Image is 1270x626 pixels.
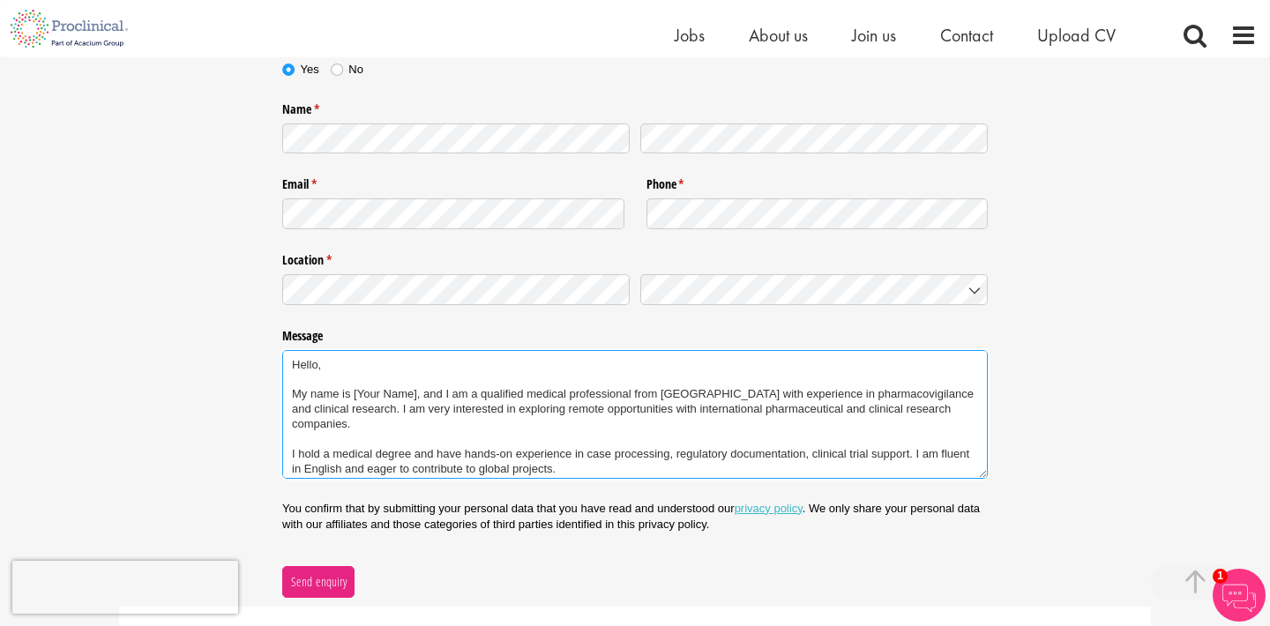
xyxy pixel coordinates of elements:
iframe: reCAPTCHA [12,561,238,614]
span: No [348,63,363,76]
input: State / Province / Region [282,274,630,305]
input: Last [640,123,988,154]
input: First [282,123,630,154]
legend: Name [282,94,988,117]
a: Upload CV [1037,24,1116,47]
label: Phone [646,170,989,193]
p: You confirm that by submitting your personal data that you have read and understood our . We only... [282,501,988,533]
a: About us [749,24,808,47]
span: Send enquiry [290,572,347,592]
img: Chatbot [1213,569,1266,622]
a: Jobs [675,24,705,47]
button: Send enquiry [282,566,355,598]
a: Contact [940,24,993,47]
a: privacy policy [735,502,803,515]
legend: Location [282,246,988,269]
input: Country [640,274,988,305]
a: Join us [852,24,896,47]
span: 1 [1213,569,1228,584]
label: Email [282,170,624,193]
label: Message [282,322,988,345]
span: Yes [301,63,319,76]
